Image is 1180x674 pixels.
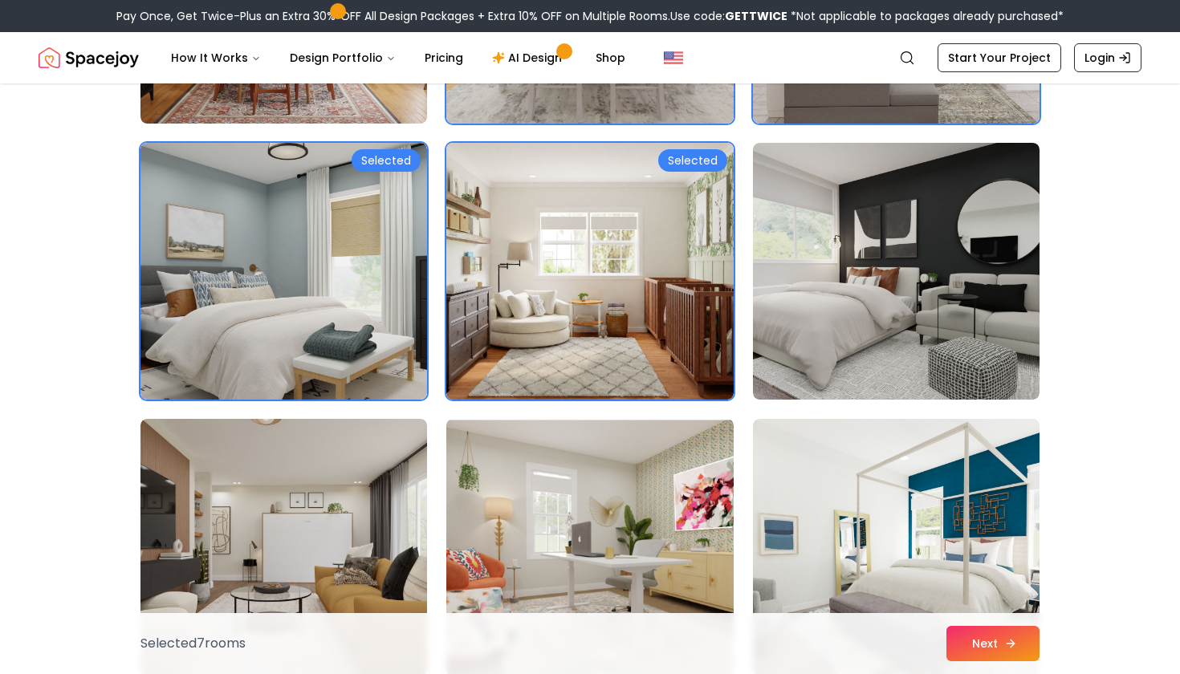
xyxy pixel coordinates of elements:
[277,42,409,74] button: Design Portfolio
[446,143,733,400] img: Room room-5
[658,149,727,172] div: Selected
[583,42,638,74] a: Shop
[39,42,139,74] img: Spacejoy Logo
[753,143,1040,400] img: Room room-6
[479,42,580,74] a: AI Design
[412,42,476,74] a: Pricing
[140,143,427,400] img: Room room-4
[938,43,1061,72] a: Start Your Project
[39,32,1141,83] nav: Global
[158,42,274,74] button: How It Works
[946,626,1040,661] button: Next
[787,8,1064,24] span: *Not applicable to packages already purchased*
[664,48,683,67] img: United States
[39,42,139,74] a: Spacejoy
[116,8,1064,24] div: Pay Once, Get Twice-Plus an Extra 30% OFF All Design Packages + Extra 10% OFF on Multiple Rooms.
[670,8,787,24] span: Use code:
[1074,43,1141,72] a: Login
[352,149,421,172] div: Selected
[725,8,787,24] b: GETTWICE
[158,42,638,74] nav: Main
[140,634,246,653] p: Selected 7 room s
